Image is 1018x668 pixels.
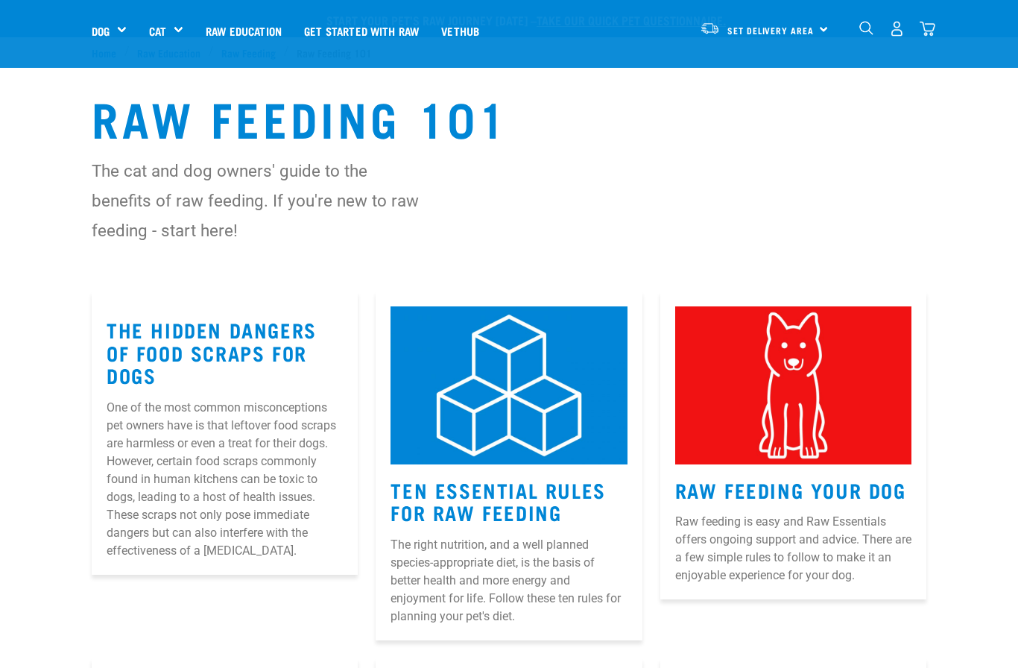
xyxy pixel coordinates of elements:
[859,21,873,35] img: home-icon-1@2x.png
[675,484,906,495] a: Raw Feeding Your Dog
[92,22,110,40] a: Dog
[727,28,814,33] span: Set Delivery Area
[195,1,293,60] a: Raw Education
[293,1,430,60] a: Get started with Raw
[920,21,935,37] img: home-icon@2x.png
[391,484,605,518] a: Ten Essential Rules for Raw Feeding
[889,21,905,37] img: user.png
[107,324,317,380] a: The Hidden Dangers of Food Scraps for Dogs
[700,22,720,35] img: van-moving.png
[430,1,490,60] a: Vethub
[391,536,627,626] p: The right nutrition, and a well planned species-appropriate diet, is the basis of better health a...
[675,513,911,584] p: Raw feeding is easy and Raw Essentials offers ongoing support and advice. There are a few simple ...
[391,306,627,464] img: 1.jpg
[675,306,911,464] img: 2.jpg
[92,156,426,245] p: The cat and dog owners' guide to the benefits of raw feeding. If you're new to raw feeding - star...
[107,399,343,560] p: One of the most common misconceptions pet owners have is that leftover food scraps are harmless o...
[92,90,926,144] h1: Raw Feeding 101
[149,22,166,40] a: Cat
